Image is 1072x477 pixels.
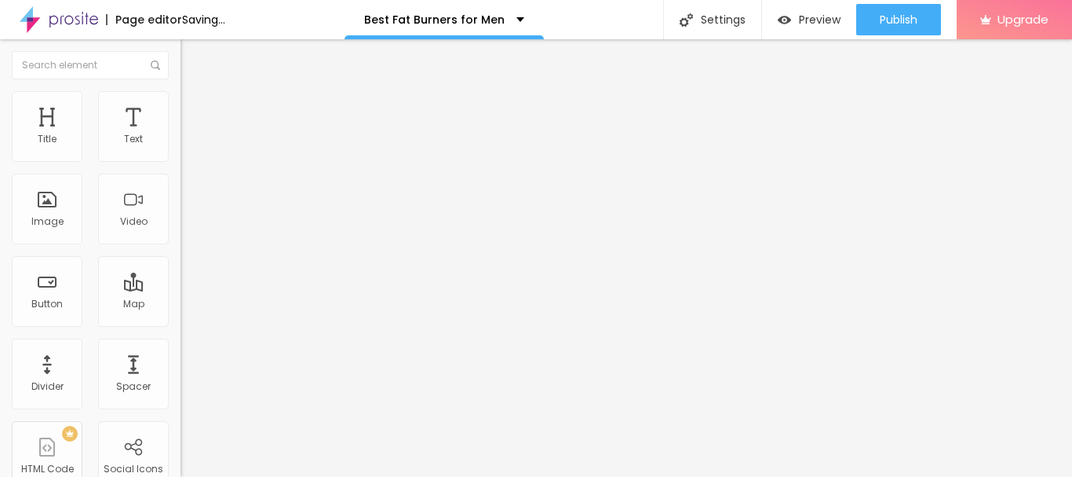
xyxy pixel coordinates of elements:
[799,13,840,26] span: Preview
[31,381,64,392] div: Divider
[778,13,791,27] img: view-1.svg
[31,299,63,310] div: Button
[151,61,160,70] img: Icone
[120,216,148,227] div: Video
[997,13,1048,26] span: Upgrade
[680,13,693,27] img: Icone
[762,4,856,35] button: Preview
[856,4,941,35] button: Publish
[104,464,163,475] div: Social Icons
[12,51,169,79] input: Search element
[106,14,182,25] div: Page editor
[38,134,57,145] div: Title
[880,13,917,26] span: Publish
[116,381,151,392] div: Spacer
[364,14,505,25] p: Best Fat Burners for Men
[123,299,144,310] div: Map
[180,39,1072,477] iframe: Editor
[21,464,74,475] div: HTML Code
[182,14,225,25] div: Saving...
[124,134,143,145] div: Text
[31,216,64,227] div: Image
